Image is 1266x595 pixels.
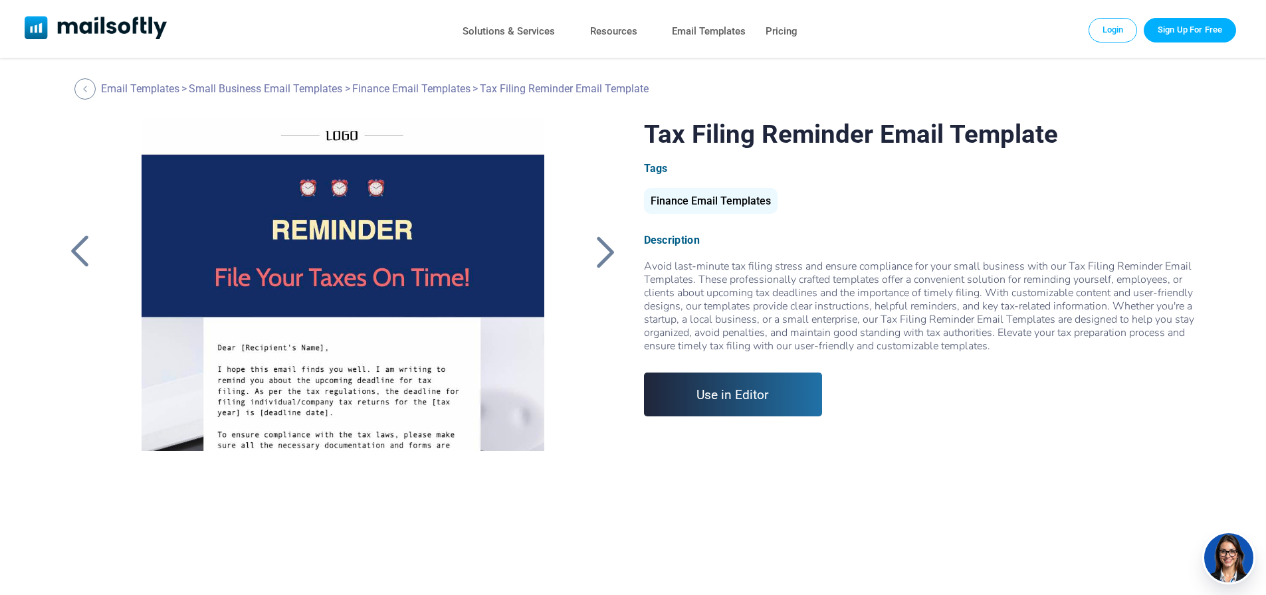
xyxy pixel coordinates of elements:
[119,119,566,451] a: Tax Filing Reminder Email Template
[25,16,167,42] a: Mailsoftly
[672,22,746,41] a: Email Templates
[352,82,471,95] a: Finance Email Templates
[590,22,637,41] a: Resources
[463,22,555,41] a: Solutions & Services
[644,119,1203,149] h1: Tax Filing Reminder Email Template
[766,22,797,41] a: Pricing
[644,200,778,206] a: Finance Email Templates
[63,234,96,269] a: Back
[644,188,778,214] div: Finance Email Templates
[644,260,1203,353] div: Avoid last-minute tax filing stress and ensure compliance for your small business with our Tax Fi...
[101,82,179,95] a: Email Templates
[644,373,823,416] a: Use in Editor
[189,82,342,95] a: Small Business Email Templates
[644,162,1203,175] div: Tags
[1089,18,1138,42] a: Login
[74,78,99,100] a: Back
[589,234,623,269] a: Back
[644,234,1203,246] div: Description
[1144,18,1236,42] a: Trial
